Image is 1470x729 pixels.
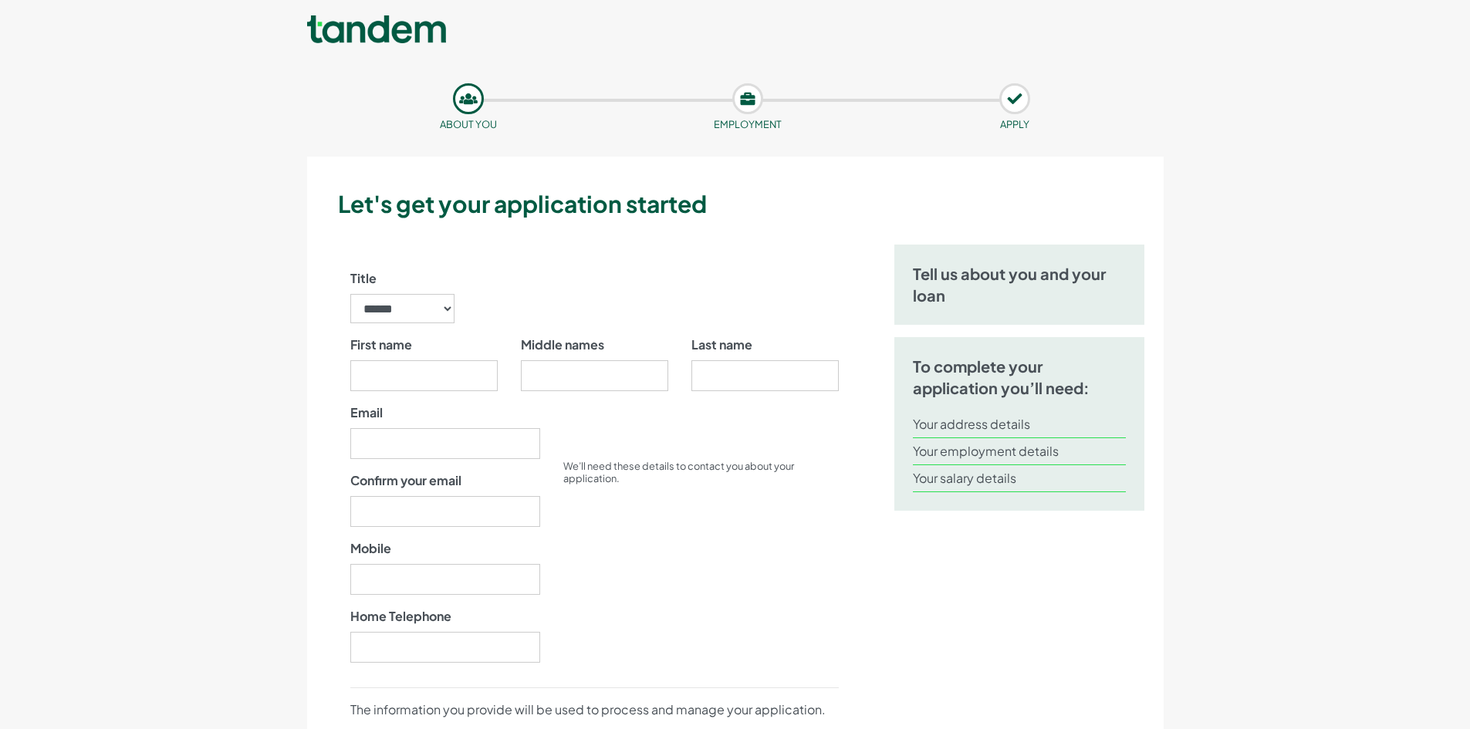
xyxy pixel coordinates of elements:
label: Email [350,403,383,422]
li: Your address details [913,411,1127,438]
label: Home Telephone [350,607,451,626]
h3: Let's get your application started [338,187,1157,220]
small: Employment [714,118,782,130]
h5: To complete your application you’ll need: [913,356,1127,399]
label: First name [350,336,412,354]
small: APPLY [1000,118,1029,130]
small: We’ll need these details to contact you about your application. [563,460,794,484]
small: About you [440,118,497,130]
label: Last name [691,336,752,354]
h5: Tell us about you and your loan [913,263,1127,306]
li: Your employment details [913,438,1127,465]
li: Your salary details [913,465,1127,492]
p: The information you provide will be used to process and manage your application. [350,700,839,719]
label: Confirm your email [350,471,461,490]
label: Mobile [350,539,391,558]
label: Middle names [521,336,604,354]
label: Title [350,269,377,288]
